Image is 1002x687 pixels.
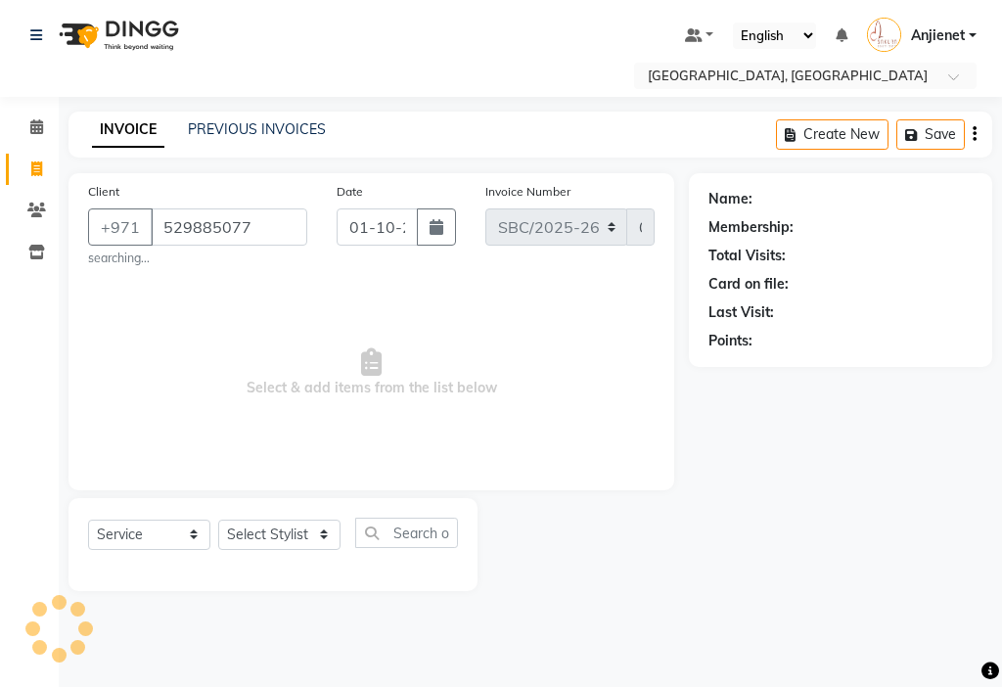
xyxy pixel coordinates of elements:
[151,208,307,246] input: Search by Name/Mobile/Email/Code
[88,250,307,267] small: searching...
[708,302,774,323] div: Last Visit:
[896,119,965,150] button: Save
[88,275,655,471] span: Select & add items from the list below
[88,208,153,246] button: +971
[88,183,119,201] label: Client
[708,331,752,351] div: Points:
[337,183,363,201] label: Date
[50,8,184,63] img: logo
[867,18,901,52] img: Anjienet
[708,189,752,209] div: Name:
[188,120,326,138] a: PREVIOUS INVOICES
[776,119,888,150] button: Create New
[911,25,965,46] span: Anjienet
[92,113,164,148] a: INVOICE
[708,246,786,266] div: Total Visits:
[708,217,794,238] div: Membership:
[485,183,570,201] label: Invoice Number
[355,518,458,548] input: Search or Scan
[708,274,789,295] div: Card on file:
